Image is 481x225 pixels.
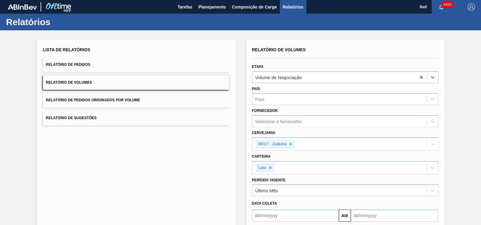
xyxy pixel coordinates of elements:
span: Relatório de Volumes [252,47,306,52]
input: dd/mm/yyyy [252,210,339,222]
label: País [252,87,260,91]
button: Relatório de Volumes [43,75,229,90]
h1: Relatórios [6,18,113,25]
label: Fornecedor [252,109,278,113]
span: Data coleta [252,201,277,206]
input: dd/mm/yyyy [351,210,438,222]
button: Relatório de Pedidos Originados por Volume [43,93,229,108]
span: Relatório de Pedidos [46,62,90,67]
label: Carteira [252,154,271,159]
div: Lata [257,164,267,172]
div: País [255,97,264,102]
span: Relatório de Sugestões [46,116,97,120]
button: Relatório de Pedidos [43,57,229,72]
div: Último Mês [255,188,278,193]
span: Relatório de Volumes [46,80,92,85]
img: TNhmsLtSVTkK8tSr43FrP2fwEKptu5GPRR3wAAAABJRU5ErkJggg== [8,4,37,10]
span: Tarefas [178,3,192,11]
div: BR17 - Juatuba [257,140,288,148]
span: Lista de Relatórios [43,47,90,52]
button: Notificações [432,3,451,11]
div: Volume de Negociação [255,75,302,80]
label: Cervejaria [252,131,275,135]
label: Etapa [252,65,264,69]
label: Período Vigente [252,178,286,182]
span: Relatórios [283,3,303,11]
button: Relatório de Sugestões [43,111,229,126]
img: Logout [468,3,475,11]
button: Até [339,210,351,222]
span: 4483 [442,1,453,8]
span: Relatório de Pedidos Originados por Volume [46,98,140,102]
div: Selecione o fornecedor [255,119,302,124]
span: Composição de Carga [232,3,277,11]
span: Planejamento [198,3,226,11]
